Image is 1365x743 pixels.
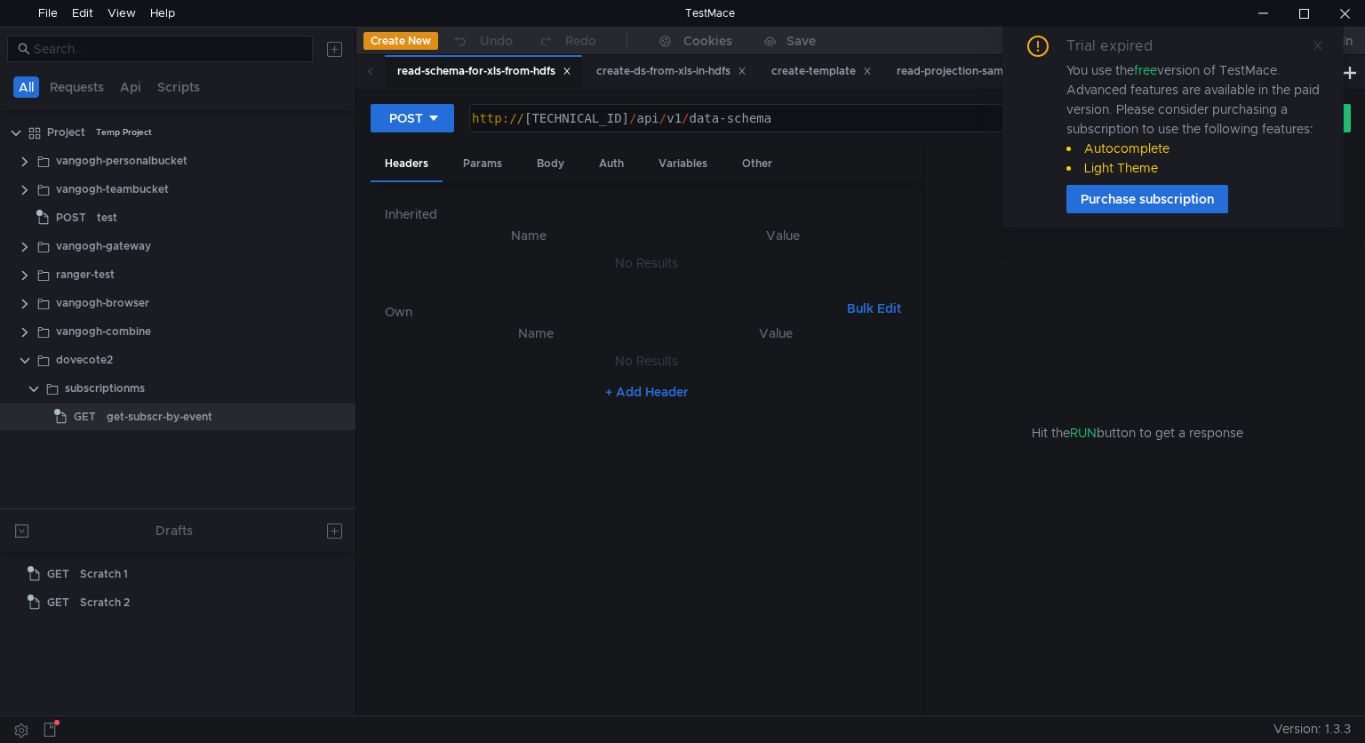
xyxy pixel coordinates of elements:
[56,204,86,231] span: POST
[615,255,678,271] nz-embed-empty: No Results
[644,148,722,180] div: Variables
[74,403,96,430] span: GET
[771,62,872,81] div: create-template
[80,561,128,587] div: Scratch 1
[1066,60,1322,178] div: You use the version of TestMace. Advanced features are available in the paid version. Please cons...
[96,119,152,146] div: Temp Project
[1273,716,1351,742] span: Version: 1.3.3
[47,589,69,616] span: GET
[659,323,894,344] th: Value
[840,298,908,319] button: Bulk Edit
[363,32,438,50] button: Create New
[34,39,302,59] input: Search...
[152,76,205,98] button: Scripts
[13,76,39,98] button: All
[385,204,908,225] h6: Inherited
[97,204,117,231] div: test
[449,148,516,180] div: Params
[65,375,145,402] div: subscriptionms
[413,323,658,344] th: Name
[80,589,130,616] div: Scratch 2
[596,62,746,81] div: create-ds-from-xls-in-hdfs
[397,62,571,81] div: read-schema-for-xls-from-hdfs
[371,148,443,182] div: Headers
[1134,62,1157,78] span: free
[615,353,678,369] nz-embed-empty: No Results
[1066,139,1322,158] li: Autocomplete
[56,176,169,203] div: vangogh-teambucket
[56,290,149,316] div: vangogh-browser
[525,28,609,54] button: Redo
[56,318,151,345] div: vangogh-combine
[56,261,115,288] div: ranger-test
[523,148,579,180] div: Body
[565,30,596,52] div: Redo
[1066,158,1322,178] li: Light Theme
[1066,36,1174,57] div: Trial expired
[1032,423,1243,443] span: Hit the button to get a response
[1070,425,1097,441] span: RUN
[44,76,109,98] button: Requests
[56,233,151,260] div: vangogh-gateway
[683,30,732,52] div: Cookies
[156,520,193,541] div: Drafts
[389,108,423,128] div: POST
[385,301,840,323] h6: Own
[115,76,147,98] button: Api
[56,347,113,373] div: dovecote2
[598,381,696,403] button: + Add Header
[47,119,85,146] div: Project
[438,28,525,54] button: Undo
[897,62,1035,81] div: read-projection-sample
[56,148,188,174] div: vangogh-personalbucket
[47,561,69,587] span: GET
[107,403,212,430] div: get-subscr-by-event
[371,104,454,132] button: POST
[659,225,908,246] th: Value
[480,30,513,52] div: Undo
[585,148,638,180] div: Auth
[1066,185,1228,213] button: Purchase subscription
[728,148,786,180] div: Other
[786,35,816,47] div: Save
[399,225,659,246] th: Name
